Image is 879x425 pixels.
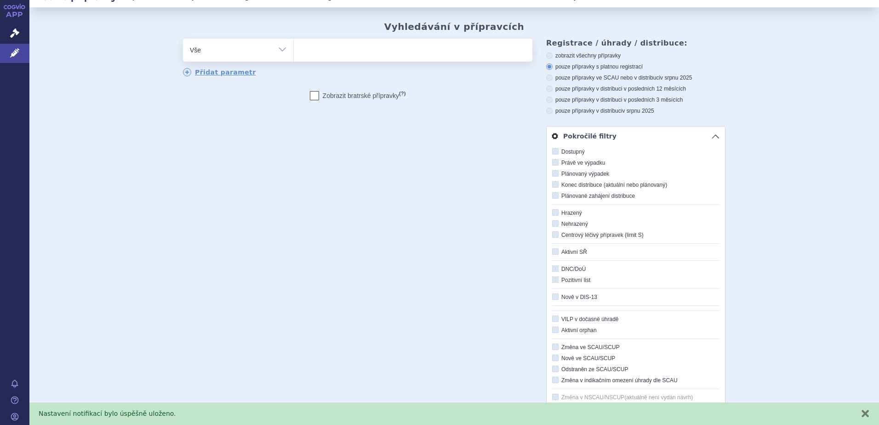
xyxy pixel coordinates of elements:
div: Nastavení notifikací bylo úspěšně uloženo. [39,409,851,419]
span: v srpnu 2025 [622,108,654,114]
label: Právě ve výpadku [552,159,719,167]
span: (aktuálně není vydán návrh) [624,394,693,401]
label: pouze přípravky v distribuci v posledních 3 měsících [546,96,725,103]
label: Hrazený [552,209,719,217]
label: pouze přípravky ve SCAU nebo v distribuci [546,74,725,81]
label: Aktivní SŘ [552,248,719,256]
label: Odstraněn ze SCAU/SCUP [552,366,719,373]
label: DNC/DoÚ [552,265,719,273]
label: Nově v DIS-13 [552,293,719,301]
label: pouze přípravky v distribuci [546,107,725,115]
a: Přidat parametr [183,68,256,76]
label: Nehrazený [552,220,719,228]
label: Nově ve SCAU/SCUP [552,355,719,362]
a: Pokročilé filtry [547,126,725,146]
label: Změna v indikačním omezení úhrady dle SCAU [552,377,719,384]
label: Aktivní orphan [552,327,719,334]
label: pouze přípravky s platnou registrací [546,63,725,70]
h2: Vyhledávání v přípravcích [384,21,525,32]
label: Pozitivní list [552,276,719,284]
label: Změna v NSCAU/NSCUP [552,394,719,401]
button: zavřít [861,409,870,418]
label: Plánovaný výpadek [552,170,719,178]
abbr: (?) [399,91,405,97]
label: Plánované zahájení distribuce [552,192,719,200]
label: zobrazit všechny přípravky [546,52,725,59]
label: Zobrazit bratrské přípravky [310,91,406,100]
span: v srpnu 2025 [660,75,692,81]
label: Konec distribuce (aktuální nebo plánovaný) [552,181,719,189]
label: VILP v dočasné úhradě [552,316,719,323]
label: Změna ve SCAU/SCUP [552,344,719,351]
label: pouze přípravky v distribuci v posledních 12 měsících [546,85,725,92]
label: Centrový léčivý přípravek (limit S) [552,231,719,239]
label: Dostupný [552,148,719,155]
h3: Registrace / úhrady / distribuce: [546,39,725,47]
